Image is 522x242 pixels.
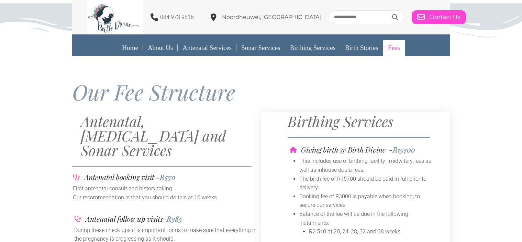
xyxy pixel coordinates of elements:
a: Antenatal Services [178,40,236,56]
p: 084 973 9816 [160,13,194,22]
a: About Us [143,40,178,56]
h4: Antenatal follow up visits- [86,215,182,222]
a: Fees [383,40,405,56]
span: Contact Us [429,13,460,21]
span: Our Fee Structure [72,77,235,106]
span: R15700 [393,145,415,154]
a: Birthing Services [285,40,340,56]
a: Birth Stories [340,40,383,56]
h2: Birthing Services [288,114,446,128]
p: Our recommendation is that you should do this at 16 weeks. [73,193,260,202]
a: Home [117,40,143,56]
li: The birth fee of R15700 should be paid in full prior to delivery. [299,175,436,192]
h4: Antenatal booking visit - [84,173,176,181]
span: R385 [167,214,182,223]
span: Noordheuwel, [GEOGRAPHIC_DATA] [222,14,321,20]
li: This includes use of birthing facility , midwifery fees as well as inhouse doula fees. [299,157,436,174]
h2: Antenatal, [MEDICAL_DATA] and Sonar Services [81,114,261,157]
li: Balance of the fee will be due in the following instalments: [299,210,436,227]
li: R2 540 at 20, 24, 28, 32 and 38 weeks [309,227,436,236]
p: First antenatal consult and history taking. [73,184,260,193]
h4: Giving birth @ Birth Divine - [301,146,415,153]
a: Sonar Services [236,40,285,56]
span: R570 [160,172,176,182]
li: Booking fee of R3000 is payable when booking, to secure our services. [299,192,436,210]
a: Contact Us [412,10,466,24]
